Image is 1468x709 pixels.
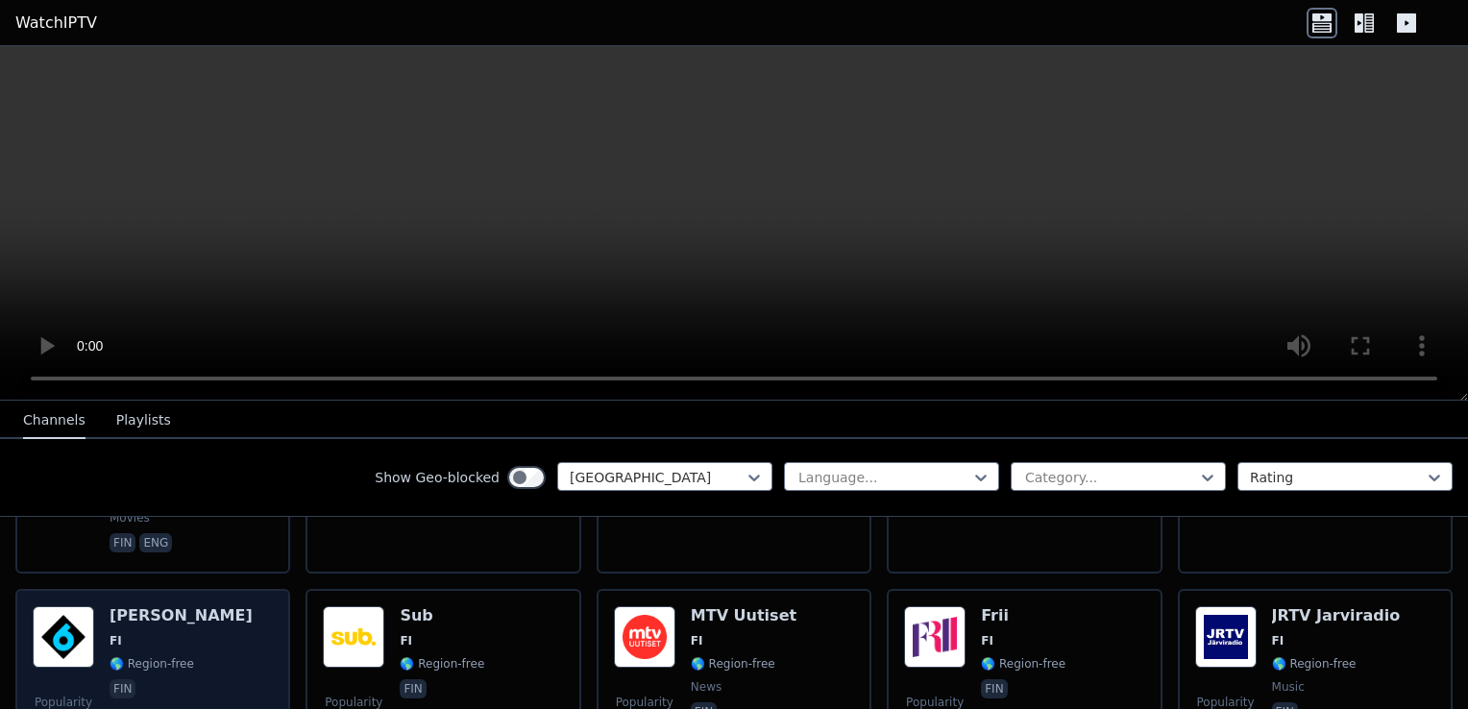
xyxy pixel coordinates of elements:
img: JRTV Jarviradio [1195,606,1257,668]
span: FI [1272,633,1284,648]
h6: Sub [400,606,484,625]
img: MTV Uutiset [614,606,675,668]
span: FI [400,633,412,648]
img: Sub [323,606,384,668]
span: 🌎 Region-free [981,656,1065,672]
span: 🌎 Region-free [1272,656,1357,672]
p: fin [110,679,135,698]
img: Kutonen [33,606,94,668]
span: FI [981,633,993,648]
h6: JRTV Jarviradio [1272,606,1401,625]
span: 🌎 Region-free [110,656,194,672]
button: Playlists [116,403,171,439]
img: Frii [904,606,966,668]
span: news [691,679,722,695]
p: fin [400,679,426,698]
h6: MTV Uutiset [691,606,796,625]
p: fin [981,679,1007,698]
span: FI [691,633,703,648]
span: movies [110,510,150,526]
p: fin [110,533,135,552]
span: 🌎 Region-free [691,656,775,672]
span: music [1272,679,1305,695]
p: eng [139,533,172,552]
a: WatchIPTV [15,12,97,35]
span: FI [110,633,122,648]
label: Show Geo-blocked [375,468,500,487]
h6: Frii [981,606,1065,625]
span: 🌎 Region-free [400,656,484,672]
h6: [PERSON_NAME] [110,606,253,625]
button: Channels [23,403,86,439]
